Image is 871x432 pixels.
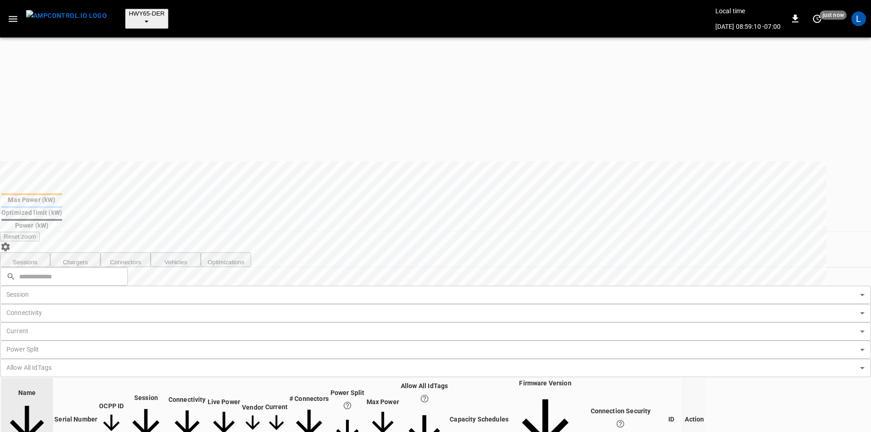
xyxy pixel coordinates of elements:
[715,22,781,31] p: [DATE] 08:59:10 -07:00
[810,11,824,26] button: set refresh interval
[125,9,168,29] button: HWY65-DER
[129,10,165,17] span: HWY65-DER
[851,11,866,26] div: profile-icon
[22,7,110,30] button: menu
[715,6,781,16] p: Local time
[820,11,847,20] span: just now
[26,10,107,21] img: ampcontrol.io logo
